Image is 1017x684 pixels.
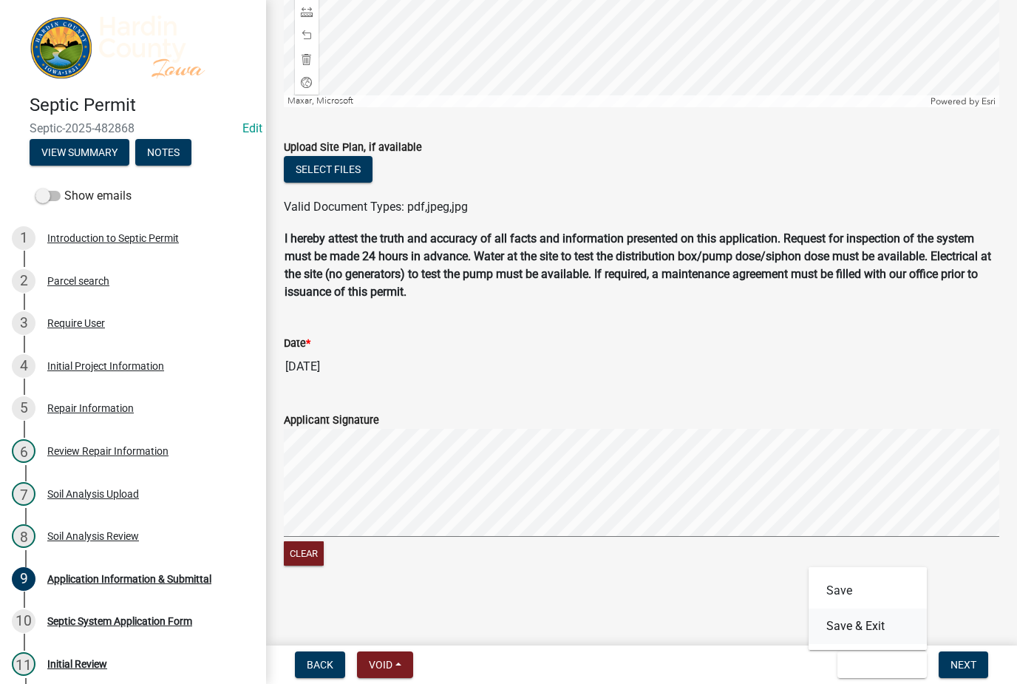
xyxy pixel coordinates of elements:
[47,361,164,371] div: Initial Project Information
[369,659,392,671] span: Void
[982,96,996,106] a: Esri
[809,609,927,644] button: Save & Exit
[47,659,107,669] div: Initial Review
[285,231,991,299] strong: I hereby attest the truth and accuracy of all facts and information presented on this application...
[284,156,373,183] button: Select files
[135,148,191,160] wm-modal-confirm: Notes
[47,574,211,584] div: Application Information & Submittal
[809,573,927,609] button: Save
[47,276,109,286] div: Parcel search
[12,609,35,633] div: 10
[284,95,927,107] div: Maxar, Microsoft
[284,339,310,349] label: Date
[35,187,132,205] label: Show emails
[849,659,906,671] span: Save & Exit
[242,121,262,135] wm-modal-confirm: Edit Application Number
[295,651,345,678] button: Back
[927,95,999,107] div: Powered by
[12,482,35,506] div: 7
[47,318,105,328] div: Require User
[837,651,927,678] button: Save & Exit
[12,354,35,378] div: 4
[47,446,169,456] div: Review Repair Information
[12,524,35,548] div: 8
[950,659,976,671] span: Next
[12,439,35,463] div: 6
[307,659,333,671] span: Back
[284,200,468,214] span: Valid Document Types: pdf,jpeg,jpg
[47,233,179,243] div: Introduction to Septic Permit
[12,226,35,250] div: 1
[12,567,35,591] div: 9
[809,567,927,650] div: Save & Exit
[284,541,324,566] button: Clear
[284,416,379,426] label: Applicant Signature
[12,311,35,335] div: 3
[939,651,988,678] button: Next
[242,121,262,135] a: Edit
[12,269,35,293] div: 2
[47,616,192,626] div: Septic System Application Form
[47,489,139,499] div: Soil Analysis Upload
[30,148,129,160] wm-modal-confirm: Summary
[47,531,139,541] div: Soil Analysis Review
[135,139,191,166] button: Notes
[30,121,237,135] span: Septic-2025-482868
[357,651,413,678] button: Void
[47,403,134,413] div: Repair Information
[12,652,35,676] div: 11
[30,139,129,166] button: View Summary
[284,143,422,153] label: Upload Site Plan, if available
[30,16,242,79] img: Hardin County, Iowa
[30,95,254,116] h4: Septic Permit
[12,396,35,420] div: 5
